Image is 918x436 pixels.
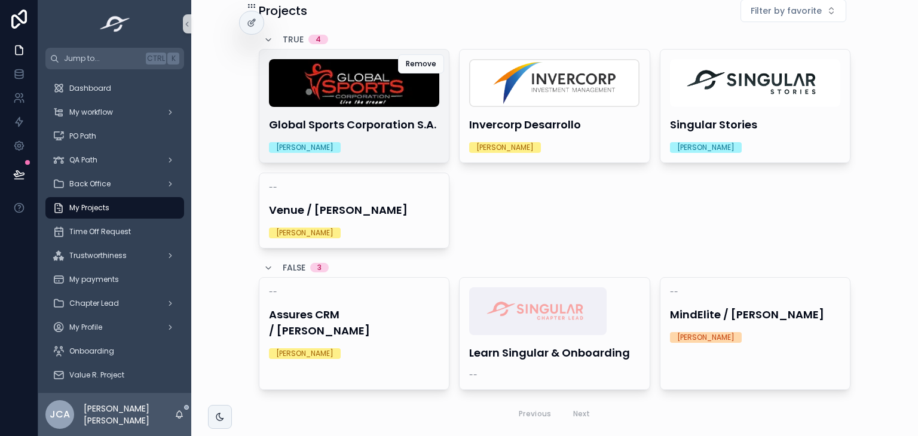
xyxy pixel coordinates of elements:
[276,348,333,359] div: [PERSON_NAME]
[45,293,184,314] a: Chapter Lead
[276,228,333,238] div: [PERSON_NAME]
[269,202,440,218] h4: Venue / [PERSON_NAME]
[677,142,735,153] div: [PERSON_NAME]
[69,275,119,284] span: My payments
[69,108,113,117] span: My workflow
[269,116,440,133] h4: Global Sports Corporation S.A.
[469,370,478,380] span: --
[751,5,822,17] span: Filter by favorite
[45,364,184,386] a: Value R. Project
[69,370,124,380] span: Value R. Project
[45,197,184,219] a: My Projects
[38,69,191,393] div: scrollable content
[276,142,333,153] div: [PERSON_NAME]
[45,125,184,147] a: PO Path
[69,155,97,165] span: QA Path
[45,340,184,362] a: Onboarding
[269,306,440,339] h4: Assures CRM / [PERSON_NAME]
[283,262,305,274] span: FALSE
[660,277,851,390] a: --MindElite / [PERSON_NAME][PERSON_NAME]
[660,49,851,163] a: SStories.pngSingular Stories[PERSON_NAME]
[406,59,436,69] span: Remove
[45,221,184,242] a: Time Off Request
[169,54,178,63] span: K
[64,54,141,63] span: Jump to...
[50,407,70,422] span: JCA
[84,403,175,426] p: [PERSON_NAME] [PERSON_NAME]
[398,54,444,73] button: Remove
[469,116,640,133] h4: Invercorp Desarrollo
[469,287,607,335] img: Singular-Chapter-Lead.png
[45,48,184,69] button: Jump to...CtrlK
[69,131,96,141] span: PO Path
[283,33,304,45] span: TRUE
[45,102,184,123] a: My workflow
[45,269,184,290] a: My payments
[459,277,650,390] a: Singular-Chapter-Lead.pngLearn Singular & Onboarding--
[317,263,322,272] div: 3
[259,277,450,390] a: --Assures CRM / [PERSON_NAME][PERSON_NAME]
[69,84,111,93] span: Dashboard
[469,345,640,361] h4: Learn Singular & Onboarding
[69,323,102,332] span: My Profile
[69,203,109,213] span: My Projects
[670,116,841,133] h4: Singular Stories
[316,35,321,44] div: 4
[96,14,134,33] img: App logo
[69,227,131,237] span: Time Off Request
[269,183,277,192] span: --
[45,78,184,99] a: Dashboard
[69,346,114,356] span: Onboarding
[45,245,184,266] a: Trustworthiness
[259,49,450,163] a: cropimage9134.webpGlobal Sports Corporation S.A.[PERSON_NAME]Remove
[459,49,650,163] a: invercorp.pngInvercorp Desarrollo[PERSON_NAME]
[670,59,840,107] img: SStories.png
[69,251,127,260] span: Trustworthiness
[670,306,841,323] h4: MindElite / [PERSON_NAME]
[45,173,184,195] a: Back Office
[469,59,639,107] img: invercorp.png
[677,332,735,343] div: [PERSON_NAME]
[45,317,184,338] a: My Profile
[269,59,440,107] img: cropimage9134.webp
[269,287,277,297] span: --
[69,299,119,308] span: Chapter Lead
[69,179,111,189] span: Back Office
[146,53,166,65] span: Ctrl
[259,2,307,19] h1: Projects
[476,142,534,153] div: [PERSON_NAME]
[45,149,184,171] a: QA Path
[259,173,450,248] a: --Venue / [PERSON_NAME][PERSON_NAME]
[670,287,678,297] span: --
